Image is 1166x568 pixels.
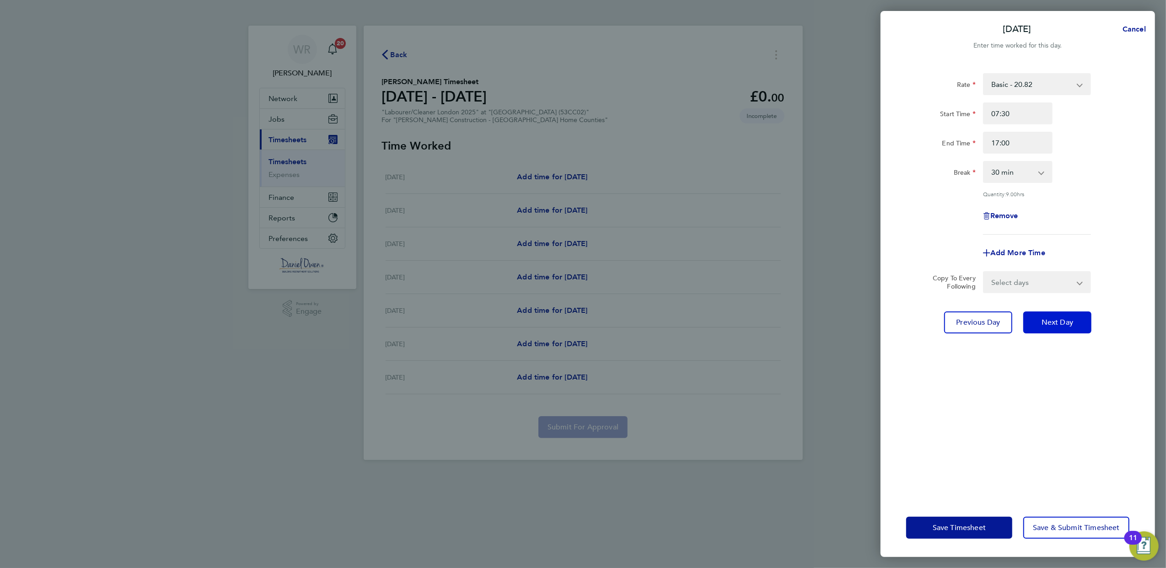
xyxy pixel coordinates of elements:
button: Cancel [1108,20,1155,38]
button: Previous Day [944,311,1012,333]
span: Previous Day [956,318,1000,327]
div: 11 [1129,538,1137,550]
label: Copy To Every Following [925,274,976,290]
label: End Time [942,139,976,150]
button: Remove [983,212,1018,220]
span: Cancel [1120,25,1146,33]
button: Open Resource Center, 11 new notifications [1129,531,1159,561]
button: Save & Submit Timesheet [1023,517,1129,539]
span: Next Day [1042,318,1073,327]
div: Enter time worked for this day. [881,40,1155,51]
label: Rate [957,80,976,91]
label: Start Time [940,110,976,121]
button: Add More Time [983,249,1045,257]
input: E.g. 18:00 [983,132,1053,154]
span: Add More Time [990,248,1045,257]
span: Remove [990,211,1018,220]
span: Save & Submit Timesheet [1033,523,1120,532]
p: [DATE] [1003,23,1032,36]
span: 9.00 [1006,190,1017,198]
div: Quantity: hrs [983,190,1091,198]
label: Break [954,168,976,179]
span: Save Timesheet [933,523,986,532]
button: Next Day [1023,311,1091,333]
button: Save Timesheet [906,517,1012,539]
input: E.g. 08:00 [983,102,1053,124]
